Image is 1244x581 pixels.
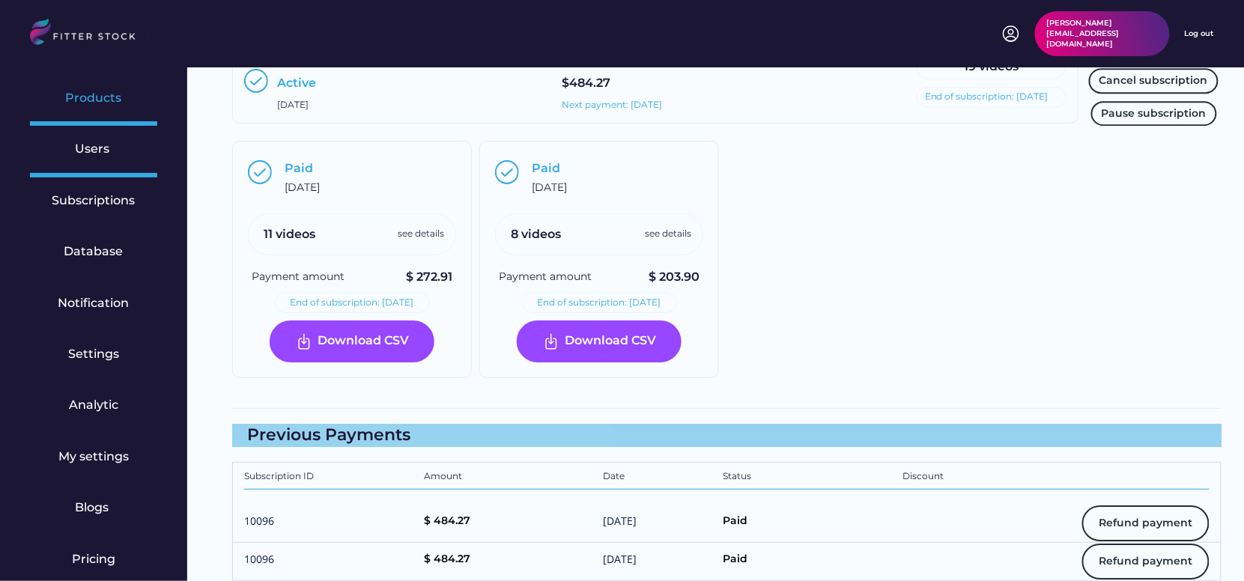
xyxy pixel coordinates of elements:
[248,160,272,184] img: Group%201000002397.svg
[69,397,118,413] div: Analytic
[1091,101,1217,127] button: Pause subscription
[244,69,268,93] img: Group%201000002397.svg
[232,424,1222,447] div: Previous Payments
[285,180,320,195] div: [DATE]
[66,90,122,106] div: Products
[604,514,716,532] div: [DATE]
[52,192,136,209] div: Subscriptions
[511,226,561,243] div: 8 videos
[277,99,309,112] div: [DATE]
[72,551,115,568] div: Pricing
[398,228,444,240] div: see details
[723,552,896,571] div: Paid
[264,226,315,243] div: 11 videos
[244,514,416,532] div: 10096
[30,19,148,49] img: LOGO.svg
[649,269,700,285] div: $ 203.90
[64,243,124,260] div: Database
[244,470,416,485] div: Subscription ID
[1082,505,1210,541] button: Refund payment
[75,499,112,516] div: Blogs
[562,75,610,91] div: $484.27
[424,514,596,532] div: $ 484.27
[295,332,313,350] img: Frame%20%287%29.svg
[532,180,567,195] div: [DATE]
[424,552,596,571] div: $ 484.27
[277,75,316,91] div: Active
[291,296,414,309] div: End of subscription: [DATE]
[723,470,896,485] div: Status
[285,160,313,177] div: Paid
[1082,544,1210,580] button: Refund payment
[604,552,716,571] div: [DATE]
[1185,28,1214,39] div: Log out
[68,346,119,362] div: Settings
[723,514,896,532] div: Paid
[565,332,657,350] div: Download CSV
[252,270,345,285] div: Payment amount
[244,552,416,571] div: 10096
[902,470,1075,485] div: Discount
[1002,25,1020,43] img: profile-circle.svg
[538,296,661,309] div: End of subscription: [DATE]
[75,141,112,157] div: Users
[542,332,560,350] img: Frame%20%287%29.svg
[1047,18,1158,49] div: [PERSON_NAME][EMAIL_ADDRESS][DOMAIN_NAME]
[604,470,716,485] div: Date
[495,160,519,184] img: Group%201000002397.svg
[318,332,410,350] div: Download CSV
[58,448,129,465] div: My settings
[58,295,130,311] div: Notification
[1089,68,1219,94] button: Cancel subscription
[925,91,1049,103] div: End of subscription: [DATE]
[499,270,592,285] div: Payment amount
[562,99,662,112] div: Next payment: [DATE]
[532,160,560,177] div: Paid
[406,269,452,285] div: $ 272.91
[645,228,691,240] div: see details
[424,470,596,485] div: Amount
